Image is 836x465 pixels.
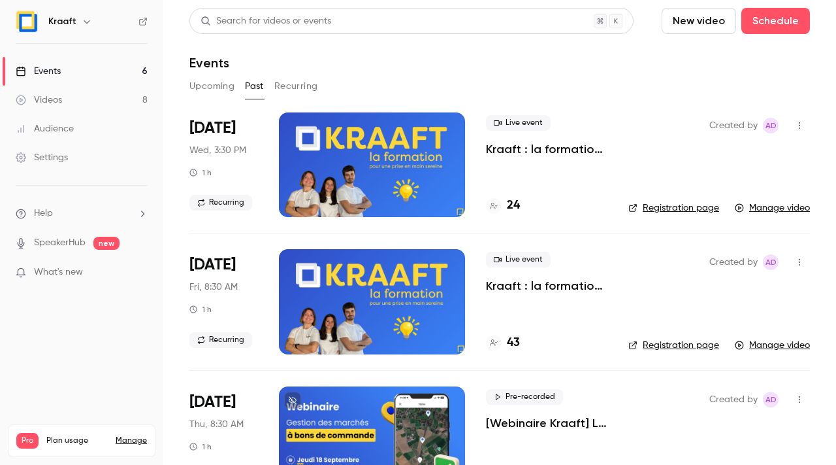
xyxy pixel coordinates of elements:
[709,254,758,270] span: Created by
[507,334,520,352] h4: 43
[48,15,76,28] h6: Kraaft
[189,167,212,178] div: 1 h
[486,278,607,294] a: Kraaft : la formation 💪
[46,436,108,446] span: Plan usage
[189,281,238,294] span: Fri, 8:30 AM
[709,118,758,133] span: Created by
[763,254,779,270] span: Alice de Guyenro
[189,441,212,452] div: 1 h
[16,122,74,135] div: Audience
[763,118,779,133] span: Alice de Guyenro
[245,76,264,97] button: Past
[189,195,252,211] span: Recurring
[201,14,331,28] div: Search for videos or events
[189,144,246,157] span: Wed, 3:30 PM
[189,55,229,71] h1: Events
[189,249,258,354] div: Sep 19 Fri, 8:30 AM (Europe/Paris)
[189,418,244,431] span: Thu, 8:30 AM
[16,11,37,32] img: Kraaft
[189,304,212,315] div: 1 h
[486,415,607,431] a: [Webinaire Kraaft] La gestion des marchés à bons de commande et des petites interventions
[16,151,68,164] div: Settings
[34,236,86,250] a: SpeakerHub
[628,339,719,352] a: Registration page
[34,266,83,279] span: What's new
[763,392,779,407] span: Alice de Guyenro
[735,201,810,215] a: Manage video
[274,76,318,97] button: Recurring
[486,252,551,267] span: Live event
[16,94,62,107] div: Videos
[189,332,252,348] span: Recurring
[189,76,234,97] button: Upcoming
[132,267,148,279] iframe: Noticeable Trigger
[628,201,719,215] a: Registration page
[189,112,258,217] div: Oct 1 Wed, 3:30 PM (Europe/Paris)
[735,339,810,352] a: Manage video
[507,197,520,215] h4: 24
[765,392,777,407] span: Ad
[16,433,39,449] span: Pro
[16,207,148,220] li: help-dropdown-opener
[765,118,777,133] span: Ad
[486,141,607,157] a: Kraaft : la formation 💪
[486,115,551,131] span: Live event
[189,254,236,275] span: [DATE]
[189,392,236,413] span: [DATE]
[486,389,563,405] span: Pre-recorded
[486,197,520,215] a: 24
[34,207,53,220] span: Help
[741,8,810,34] button: Schedule
[189,118,236,139] span: [DATE]
[116,436,147,446] a: Manage
[709,392,758,407] span: Created by
[486,334,520,352] a: 43
[662,8,736,34] button: New video
[93,237,120,250] span: new
[16,65,61,78] div: Events
[765,254,777,270] span: Ad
